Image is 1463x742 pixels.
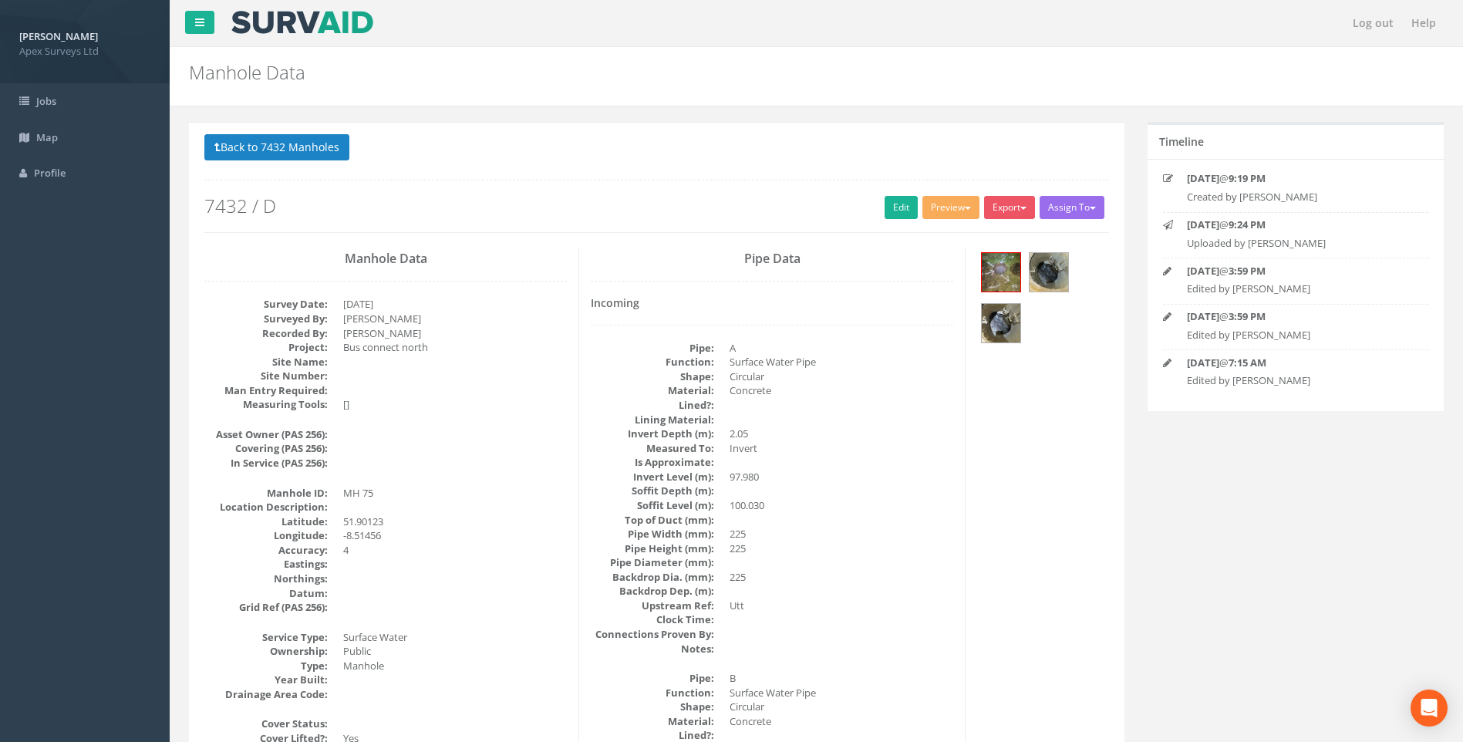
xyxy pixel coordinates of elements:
p: @ [1187,264,1404,278]
dt: Grid Ref (PAS 256): [204,600,328,615]
strong: [DATE] [1187,171,1219,185]
dt: Measuring Tools: [204,397,328,412]
dt: Surveyed By: [204,312,328,326]
h3: Pipe Data [591,252,953,266]
dd: Surface Water Pipe [730,355,953,369]
dd: [DATE] [343,297,567,312]
dd: 225 [730,527,953,541]
p: @ [1187,218,1404,232]
p: Edited by [PERSON_NAME] [1187,373,1404,388]
img: 8f945781-9c1d-b975-75e4-8a1e7a3d89c5_0cc80e5f-a271-7b17-435b-990ed58b28d1_thumb.jpg [1030,253,1068,292]
dd: Bus connect north [343,340,567,355]
dt: Type: [204,659,328,673]
dt: Material: [591,714,714,729]
dd: 225 [730,541,953,556]
span: Jobs [36,94,56,108]
dd: Manhole [343,659,567,673]
dd: Circular [730,369,953,384]
dd: [] [343,397,567,412]
button: Export [984,196,1035,219]
dt: Material: [591,383,714,398]
dt: Backdrop Dep. (m): [591,584,714,599]
dt: Pipe Height (mm): [591,541,714,556]
span: Apex Surveys Ltd [19,44,150,59]
img: 8f945781-9c1d-b975-75e4-8a1e7a3d89c5_412b1bda-2ff3-8876-b4de-19a36c56c898_thumb.jpg [982,304,1020,342]
dd: Utt [730,599,953,613]
dt: Shape: [591,700,714,714]
div: Open Intercom Messenger [1411,690,1448,727]
dt: Lined?: [591,398,714,413]
dt: Drainage Area Code: [204,687,328,702]
dt: Upstream Ref: [591,599,714,613]
dt: Northings: [204,572,328,586]
img: 8f945781-9c1d-b975-75e4-8a1e7a3d89c5_ea330e9e-8b28-a13c-72cb-b4cf2ff6e000_thumb.jpg [982,253,1020,292]
dt: Is Approximate: [591,455,714,470]
dt: Cover Status: [204,717,328,731]
strong: 7:15 AM [1229,356,1266,369]
dt: Eastings: [204,557,328,572]
dd: [PERSON_NAME] [343,312,567,326]
strong: 3:59 PM [1229,309,1266,323]
dt: Invert Level (m): [591,470,714,484]
dt: Project: [204,340,328,355]
dt: Accuracy: [204,543,328,558]
dt: Year Built: [204,673,328,687]
dt: Backdrop Dia. (mm): [591,570,714,585]
dd: A [730,341,953,356]
h5: Timeline [1159,136,1204,147]
p: @ [1187,309,1404,324]
dd: Circular [730,700,953,714]
dt: Shape: [591,369,714,384]
dt: Function: [591,686,714,700]
h3: Manhole Data [204,252,567,266]
strong: [DATE] [1187,218,1219,231]
strong: 9:24 PM [1229,218,1266,231]
dd: MH 75 [343,486,567,501]
h4: Incoming [591,297,953,309]
dd: Surface Water [343,630,567,645]
dt: Manhole ID: [204,486,328,501]
button: Back to 7432 Manholes [204,134,349,160]
dd: 100.030 [730,498,953,513]
p: @ [1187,356,1404,370]
dt: Function: [591,355,714,369]
dt: Latitude: [204,514,328,529]
dt: Pipe Diameter (mm): [591,555,714,570]
dd: 97.980 [730,470,953,484]
strong: 9:19 PM [1229,171,1266,185]
dt: Pipe Width (mm): [591,527,714,541]
a: Edit [885,196,918,219]
dt: Datum: [204,586,328,601]
dd: 4 [343,543,567,558]
span: Map [36,130,58,144]
dd: Concrete [730,383,953,398]
strong: [DATE] [1187,264,1219,278]
p: Uploaded by [PERSON_NAME] [1187,236,1404,251]
dt: Soffit Depth (m): [591,484,714,498]
dd: 225 [730,570,953,585]
dt: Site Name: [204,355,328,369]
dt: In Service (PAS 256): [204,456,328,470]
p: @ [1187,171,1404,186]
dt: Man Entry Required: [204,383,328,398]
dd: [PERSON_NAME] [343,326,567,341]
button: Assign To [1040,196,1104,219]
dd: Surface Water Pipe [730,686,953,700]
button: Preview [922,196,979,219]
dt: Notes: [591,642,714,656]
p: Edited by [PERSON_NAME] [1187,328,1404,342]
dt: Covering (PAS 256): [204,441,328,456]
strong: 3:59 PM [1229,264,1266,278]
dd: Public [343,644,567,659]
dd: B [730,671,953,686]
p: Edited by [PERSON_NAME] [1187,282,1404,296]
dt: Top of Duct (mm): [591,513,714,528]
span: Profile [34,166,66,180]
dd: Concrete [730,714,953,729]
dt: Ownership: [204,644,328,659]
dd: 2.05 [730,427,953,441]
dt: Asset Owner (PAS 256): [204,427,328,442]
strong: [DATE] [1187,309,1219,323]
dt: Survey Date: [204,297,328,312]
dt: Pipe: [591,341,714,356]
